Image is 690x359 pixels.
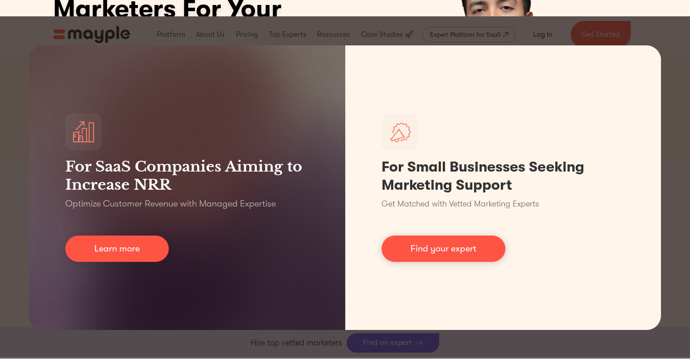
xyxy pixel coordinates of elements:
p: Get Matched with Vetted Marketing Experts [382,198,539,210]
a: Find your expert [382,236,505,262]
h1: For Small Businesses Seeking Marketing Support [382,158,625,194]
a: Learn more [65,236,169,262]
h3: For SaaS Companies Aiming to Increase NRR [65,157,309,194]
p: Optimize Customer Revenue with Managed Expertise [65,197,276,210]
